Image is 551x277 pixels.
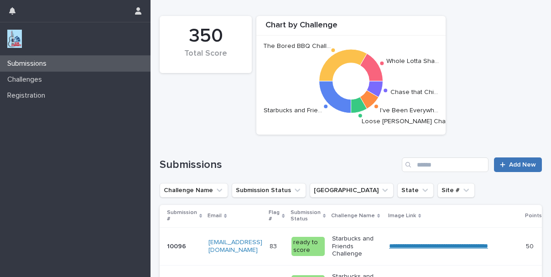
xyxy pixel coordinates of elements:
[160,158,398,172] h1: Submissions
[380,107,438,114] text: I've Been Everywh…
[208,211,222,221] p: Email
[208,239,262,253] a: [EMAIL_ADDRESS][DOMAIN_NAME]
[4,91,52,100] p: Registration
[362,118,464,125] text: Loose [PERSON_NAME] Challenge
[4,59,54,68] p: Submissions
[291,208,321,225] p: Submission Status
[256,21,445,36] div: Chart by Challenge
[270,241,279,251] p: 83
[269,208,280,225] p: Flag #
[437,183,475,198] button: Site #
[386,58,439,64] text: Whole Lotta Sha…
[310,183,394,198] button: Closest City
[264,107,322,114] text: Starbucks and Frie…
[397,183,434,198] button: State
[291,237,325,256] div: ready to score
[388,211,416,221] p: Image Link
[160,183,228,198] button: Challenge Name
[390,89,438,95] text: Chase that Chi…
[4,75,49,84] p: Challenges
[526,241,535,251] p: 50
[167,241,188,251] p: 10096
[525,211,542,221] p: Points
[263,43,331,49] text: The Bored BBQ Chall…
[509,162,536,168] span: Add New
[494,157,542,172] a: Add New
[175,25,236,47] div: 350
[331,211,375,221] p: Challenge Name
[402,157,489,172] input: Search
[175,49,236,68] div: Total Score
[167,208,197,225] p: Submission #
[7,30,22,48] img: jxsLJbdS1eYBI7rVAS4p
[332,235,382,258] p: Starbucks and Friends Challenge
[232,183,306,198] button: Submission Status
